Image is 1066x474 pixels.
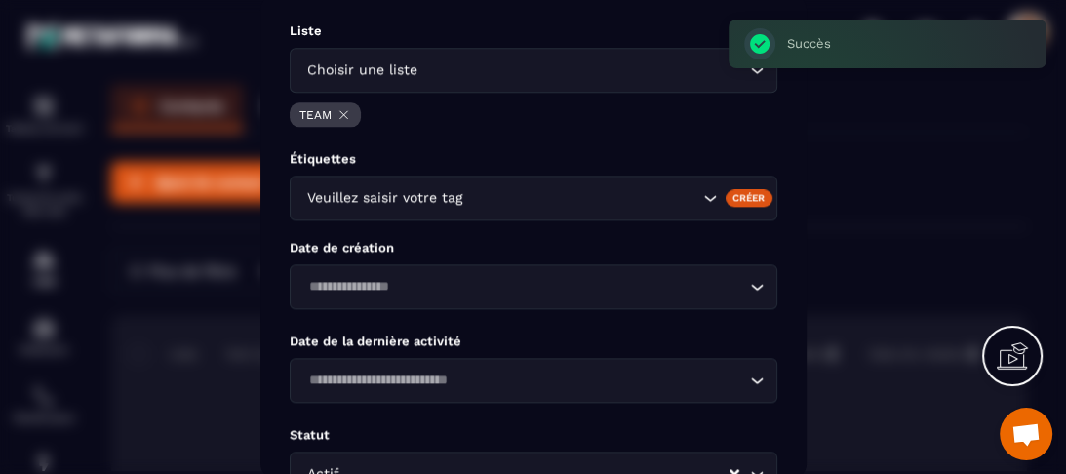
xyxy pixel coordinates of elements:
[466,188,698,210] input: Search for option
[290,264,777,309] div: Search for option
[302,188,466,210] span: Veuillez saisir votre tag
[290,334,777,348] p: Date de la dernière activité
[290,23,777,38] p: Liste
[302,371,745,392] input: Search for option
[290,48,777,93] div: Search for option
[290,427,777,442] p: Statut
[290,176,777,220] div: Search for option
[299,108,332,122] p: TEAM
[302,60,421,82] span: Choisir une liste
[302,277,745,298] input: Search for option
[290,240,777,255] p: Date de création
[290,151,777,166] p: Étiquettes
[1000,408,1052,460] div: Ouvrir le chat
[421,60,745,82] input: Search for option
[290,358,777,403] div: Search for option
[725,189,772,207] div: Créer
